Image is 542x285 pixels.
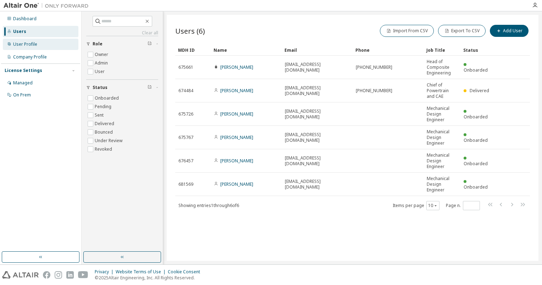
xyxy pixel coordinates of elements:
label: Owner [95,50,110,59]
span: 681569 [178,181,193,187]
span: Mechanical Design Engineer [427,129,457,146]
span: Onboarded [464,114,488,120]
span: [EMAIL_ADDRESS][DOMAIN_NAME] [285,62,349,73]
a: [PERSON_NAME] [220,88,253,94]
label: Revoked [95,145,114,153]
div: Email [284,44,350,56]
span: Onboarded [464,161,488,167]
div: Dashboard [13,16,37,22]
label: Admin [95,59,109,67]
img: altair_logo.svg [2,271,39,279]
span: 675767 [178,135,193,140]
button: Status [86,80,158,95]
span: Page n. [446,201,480,210]
span: 674484 [178,88,193,94]
div: MDH ID [178,44,208,56]
span: [PHONE_NUMBER] [356,88,392,94]
span: Onboarded [464,67,488,73]
div: Phone [355,44,421,56]
div: Company Profile [13,54,47,60]
span: Clear filter [148,85,152,90]
label: Delivered [95,119,116,128]
span: Clear filter [148,41,152,47]
div: Status [463,44,493,56]
span: Chief of Powertrain and CAE [427,82,457,99]
span: Showing entries 1 through 6 of 6 [178,202,239,208]
div: License Settings [5,68,42,73]
span: Users (6) [175,26,205,36]
label: User [95,67,106,76]
span: Status [93,85,107,90]
span: Role [93,41,103,47]
span: [EMAIL_ADDRESS][DOMAIN_NAME] [285,108,349,120]
label: Onboarded [95,94,120,102]
span: Head of Composite Engineering [427,59,457,76]
span: [EMAIL_ADDRESS][DOMAIN_NAME] [285,132,349,143]
button: 10 [428,203,438,208]
span: Items per page [393,201,439,210]
span: 675726 [178,111,193,117]
button: Export To CSV [438,25,486,37]
a: [PERSON_NAME] [220,64,253,70]
span: Delivered [470,88,489,94]
div: Cookie Consent [168,269,204,275]
span: 675661 [178,65,193,70]
span: Mechanical Design Engineer [427,176,457,193]
img: Altair One [4,2,92,9]
img: linkedin.svg [66,271,74,279]
button: Add User [490,25,529,37]
button: Role [86,36,158,52]
p: © 2025 Altair Engineering, Inc. All Rights Reserved. [95,275,204,281]
div: Users [13,29,26,34]
div: Name [214,44,279,56]
label: Pending [95,102,113,111]
span: Mechanical Design Engineer [427,106,457,123]
span: [EMAIL_ADDRESS][DOMAIN_NAME] [285,85,349,96]
a: [PERSON_NAME] [220,158,253,164]
label: Bounced [95,128,114,136]
div: Privacy [95,269,116,275]
span: 676457 [178,158,193,164]
span: Onboarded [464,137,488,143]
div: Job Title [426,44,458,56]
a: [PERSON_NAME] [220,134,253,140]
span: [PHONE_NUMBER] [356,65,392,70]
label: Sent [95,111,105,119]
div: Managed [13,80,33,86]
a: [PERSON_NAME] [220,111,253,117]
span: [EMAIL_ADDRESS][DOMAIN_NAME] [285,155,349,167]
span: Onboarded [464,184,488,190]
a: [PERSON_NAME] [220,181,253,187]
div: User Profile [13,41,37,47]
a: Clear all [86,30,158,36]
div: Website Terms of Use [116,269,168,275]
img: facebook.svg [43,271,50,279]
span: [EMAIL_ADDRESS][DOMAIN_NAME] [285,179,349,190]
label: Under Review [95,136,124,145]
img: youtube.svg [78,271,88,279]
div: On Prem [13,92,31,98]
span: Mechanical Design Engineer [427,152,457,169]
button: Import From CSV [380,25,434,37]
img: instagram.svg [55,271,62,279]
